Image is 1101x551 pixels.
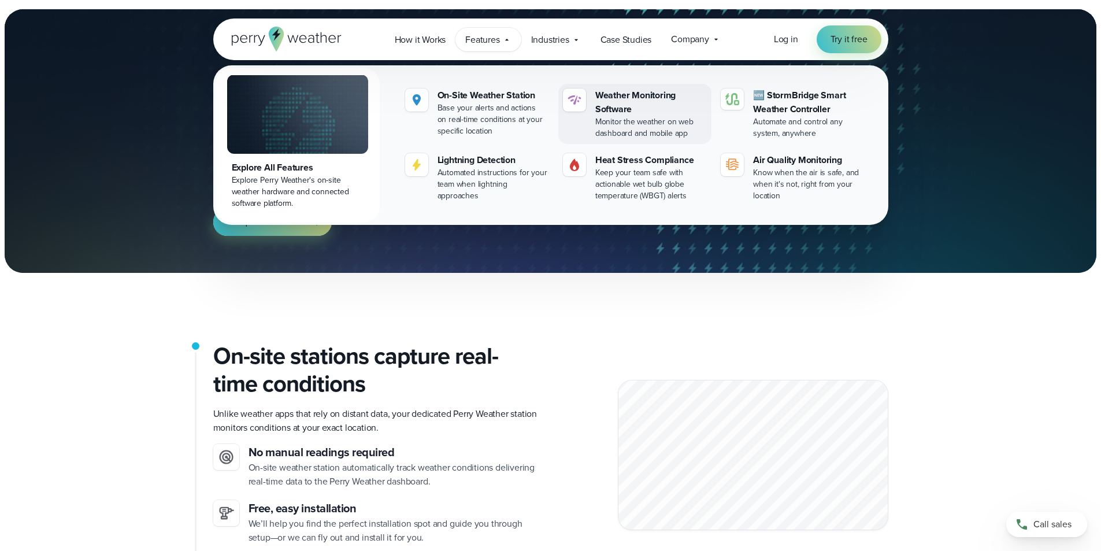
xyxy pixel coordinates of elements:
[716,149,869,206] a: Air Quality Monitoring Know when the air is safe, and when it's not, right from your location
[401,149,554,206] a: Lightning Detection Automated instructions for your team when lightning approaches
[831,32,868,46] span: Try it free
[438,167,549,202] div: Automated instructions for your team when lightning approaches
[753,153,865,167] div: Air Quality Monitoring
[595,167,707,202] div: Keep your team safe with actionable wet bulb globe temperature (WBGT) alerts
[213,342,542,398] h2: On-site stations capture real-time conditions
[385,28,456,51] a: How it Works
[232,175,364,209] div: Explore Perry Weather's on-site weather hardware and connected software platform.
[216,68,380,223] a: Explore All Features Explore Perry Weather's on-site weather hardware and connected software plat...
[725,93,739,105] img: stormbridge-icon-V6.svg
[438,88,549,102] div: On-Site Weather Station
[753,167,865,202] div: Know when the air is safe, and when it's not, right from your location
[595,153,707,167] div: Heat Stress Compliance
[753,116,865,139] div: Automate and control any system, anywhere
[558,149,711,206] a: Heat Stress Compliance Keep your team safe with actionable wet bulb globe temperature (WBGT) alerts
[438,153,549,167] div: Lightning Detection
[465,33,499,47] span: Features
[568,93,581,107] img: software-icon.svg
[249,500,542,517] h3: Free, easy installation
[1033,517,1072,531] span: Call sales
[558,84,711,144] a: Weather Monitoring Software Monitor the weather on web dashboard and mobile app
[410,93,424,107] img: Location.svg
[671,32,709,46] span: Company
[600,33,652,47] span: Case Studies
[395,33,446,47] span: How it Works
[774,32,798,46] a: Log in
[817,25,881,53] a: Try it free
[249,517,542,545] p: We’ll help you find the perfect installation spot and guide you through setup—or we can fly out a...
[531,33,569,47] span: Industries
[232,161,364,175] div: Explore All Features
[568,158,581,172] img: Gas.svg
[249,461,542,489] p: On-site weather station automatically track weather conditions delivering real-time data to the P...
[591,28,662,51] a: Case Studies
[1006,512,1087,537] a: Call sales
[410,158,424,172] img: lightning-icon.svg
[595,88,707,116] div: Weather Monitoring Software
[213,407,542,435] p: Unlike weather apps that rely on distant data, your dedicated Perry Weather station monitors cond...
[595,116,707,139] div: Monitor the weather on web dashboard and mobile app
[725,158,739,172] img: aqi-icon.svg
[401,84,554,142] a: On-Site Weather Station Base your alerts and actions on real-time conditions at your specific loc...
[438,102,549,137] div: Base your alerts and actions on real-time conditions at your specific location
[249,444,542,461] h3: No manual readings required
[716,84,869,144] a: 🆕 StormBridge Smart Weather Controller Automate and control any system, anywhere
[213,208,332,236] a: Request more info
[753,88,865,116] div: 🆕 StormBridge Smart Weather Controller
